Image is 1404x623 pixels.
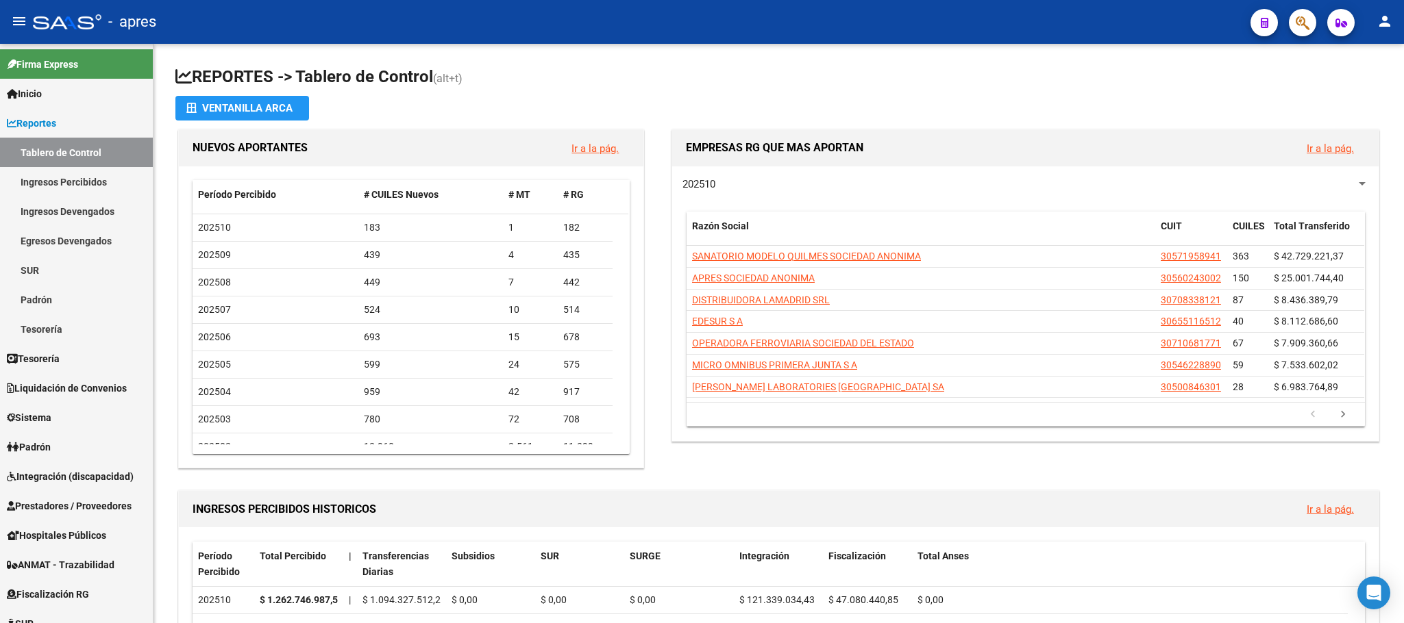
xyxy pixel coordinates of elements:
[828,594,898,605] span: $ 47.080.440,85
[260,550,326,561] span: Total Percibido
[343,542,357,587] datatable-header-cell: |
[1300,407,1326,422] a: go to previous page
[452,550,495,561] span: Subsidios
[7,557,114,572] span: ANMAT - Trazabilidad
[563,411,607,427] div: 708
[260,594,343,605] strong: $ 1.262.746.987,54
[1274,338,1338,348] span: $ 7.909.360,66
[912,542,1348,587] datatable-header-cell: Total Anses
[7,498,132,513] span: Prestadores / Proveedores
[1161,316,1221,327] span: 30655116512
[692,294,830,305] span: DISTRIBUIDORA LAMADRID SRL
[1307,142,1354,155] a: Ir a la pág.
[686,141,863,154] span: EMPRESAS RG QUE MAS APORTAN
[563,189,584,200] span: # RG
[1161,251,1221,262] span: 30571958941
[823,542,912,587] datatable-header-cell: Fiscalización
[7,410,51,425] span: Sistema
[175,96,309,120] button: Ventanilla ARCA
[563,302,607,318] div: 514
[364,220,498,236] div: 183
[508,357,552,372] div: 24
[692,338,914,348] span: OPERADORA FERROVIARIA SOCIEDAD DEL ESTADO
[198,222,231,233] span: 202510
[1233,338,1244,348] span: 67
[1274,251,1344,262] span: $ 42.729.221,37
[1161,381,1221,392] span: 30500846301
[508,275,552,290] div: 7
[1233,381,1244,392] span: 28
[571,142,619,155] a: Ir a la pág.
[186,96,298,120] div: Ventanilla ARCA
[198,189,276,200] span: Período Percibido
[1307,503,1354,516] a: Ir a la pág.
[7,528,106,543] span: Hospitales Públicos
[198,441,231,452] span: 202502
[692,359,857,370] span: MICRO OMNIBUS PRIMERA JUNTA S A
[1161,338,1221,348] span: 30710681771
[198,359,231,370] span: 202505
[364,329,498,345] div: 693
[198,550,240,577] span: Período Percibido
[1330,407,1356,422] a: go to next page
[535,542,624,587] datatable-header-cell: SUR
[349,594,351,605] span: |
[1274,272,1344,283] span: $ 25.001.744,40
[1296,136,1365,161] button: Ir a la pág.
[108,7,156,37] span: - apres
[1233,316,1244,327] span: 40
[1227,212,1268,257] datatable-header-cell: CUILES
[364,411,498,427] div: 780
[364,189,439,200] span: # CUILES Nuevos
[1161,294,1221,305] span: 30708338121
[1155,212,1227,257] datatable-header-cell: CUIT
[508,439,552,455] div: 2.561
[563,384,607,400] div: 917
[630,550,661,561] span: SURGE
[508,220,552,236] div: 1
[193,141,308,154] span: NUEVOS APORTANTES
[630,594,656,605] span: $ 0,00
[1161,220,1182,231] span: CUIT
[739,550,789,561] span: Integración
[364,439,498,455] div: 13.960
[198,277,231,288] span: 202508
[7,469,134,484] span: Integración (discapacidad)
[364,275,498,290] div: 449
[563,220,607,236] div: 182
[917,594,944,605] span: $ 0,00
[503,180,558,209] datatable-header-cell: # MT
[1233,220,1265,231] span: CUILES
[563,275,607,290] div: 442
[193,542,254,587] datatable-header-cell: Período Percibido
[508,189,530,200] span: # MT
[1296,496,1365,522] button: Ir a la pág.
[433,72,463,85] span: (alt+t)
[364,302,498,318] div: 524
[692,220,749,231] span: Razón Social
[563,247,607,263] div: 435
[1268,212,1364,257] datatable-header-cell: Total Transferido
[692,381,944,392] span: [PERSON_NAME] LABORATORIES [GEOGRAPHIC_DATA] SA
[7,116,56,131] span: Reportes
[198,304,231,315] span: 202507
[7,57,78,72] span: Firma Express
[917,550,969,561] span: Total Anses
[11,13,27,29] mat-icon: menu
[508,302,552,318] div: 10
[1233,251,1249,262] span: 363
[198,592,249,608] div: 202510
[563,357,607,372] div: 575
[508,411,552,427] div: 72
[541,550,559,561] span: SUR
[1233,272,1249,283] span: 150
[7,587,89,602] span: Fiscalización RG
[508,329,552,345] div: 15
[558,180,613,209] datatable-header-cell: # RG
[193,180,358,209] datatable-header-cell: Período Percibido
[541,594,567,605] span: $ 0,00
[563,329,607,345] div: 678
[362,594,446,605] span: $ 1.094.327.512,26
[828,550,886,561] span: Fiscalización
[198,386,231,397] span: 202504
